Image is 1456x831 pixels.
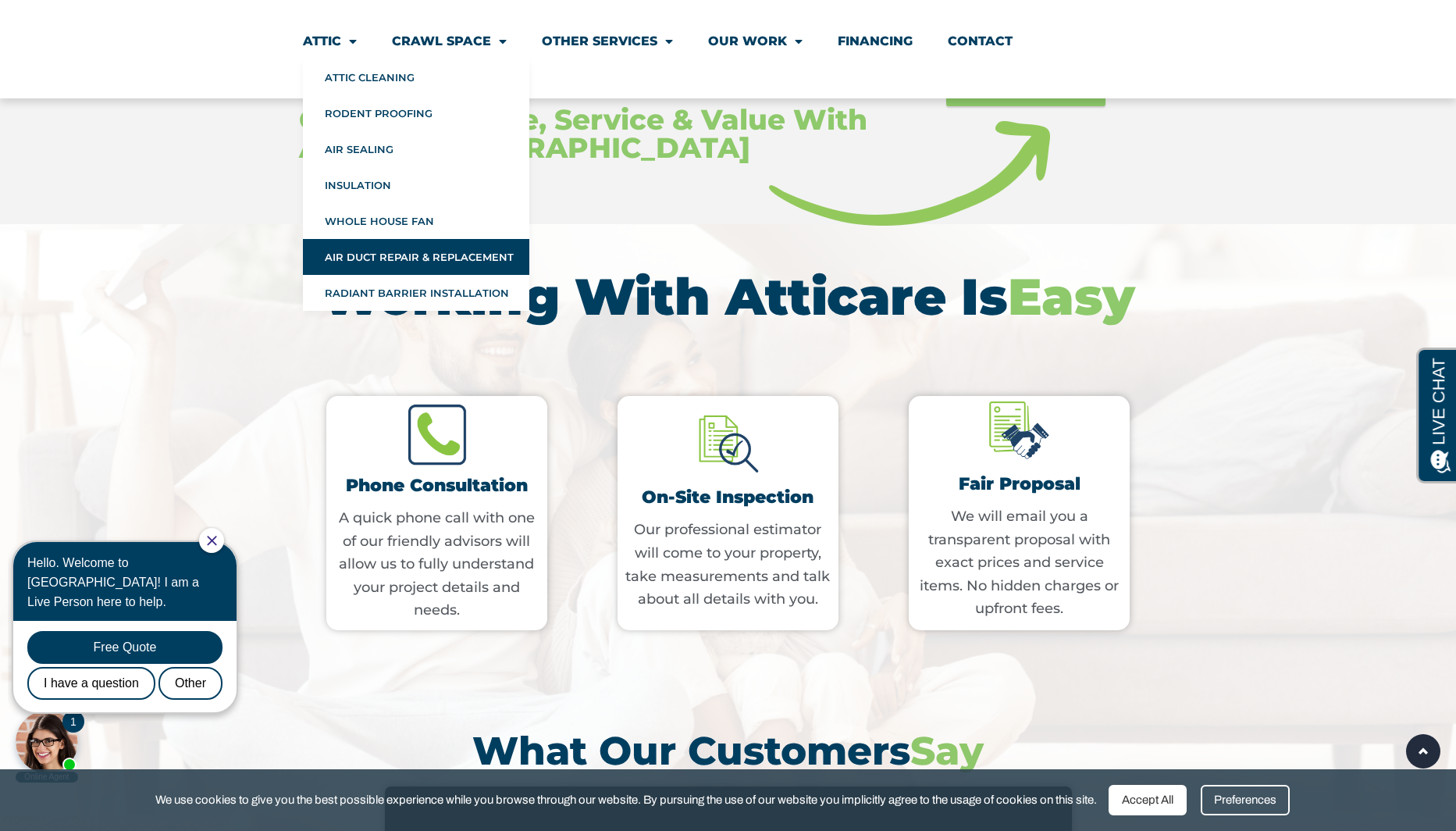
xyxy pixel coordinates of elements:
[917,505,1122,621] p: We will email you a transparent proposal with exact prices and service items. No hidden charges o...
[303,59,529,311] ul: Attic
[303,275,529,311] a: Radiant Barrier Installation
[303,131,529,167] a: Air Sealing
[959,473,1080,494] a: Fair Proposal
[910,727,984,775] span: Say
[303,203,529,239] a: Whole House Fan
[1109,785,1187,815] div: Accept All
[299,105,878,162] div: Get Better Price, Service & Value With Atticare [GEOGRAPHIC_DATA]
[303,95,529,131] a: Rodent Proofing
[303,23,357,59] a: Attic
[1201,785,1290,815] div: Preferences
[303,59,529,95] a: Attic Cleaning
[346,475,528,496] a: Phone Consultation
[838,23,913,59] a: Financing
[708,23,803,59] a: Our Work
[303,23,1154,75] nav: Menu
[155,790,1097,810] span: We use cookies to give you the best possible experience while you browse through our website. By ...
[542,23,673,59] a: Other Services
[303,239,529,275] a: Air Duct Repair & Replacement
[1008,266,1135,327] span: Easy
[299,732,1158,771] h3: What Our Customers
[642,487,813,508] a: On-Site Inspection
[625,519,831,611] p: Our professional estimator will come to your property, take measurements and talk about all detai...
[38,12,126,32] span: Opens a chat window
[948,23,1013,59] a: Contact
[334,507,539,622] p: A quick phone call with one of our friendly advisors will allow us to fully understand your proje...
[303,167,529,203] a: Insulation
[272,271,1185,322] h2: Working With Atticare Is
[8,526,258,784] iframe: Chat Invitation
[392,23,507,59] a: Crawl Space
